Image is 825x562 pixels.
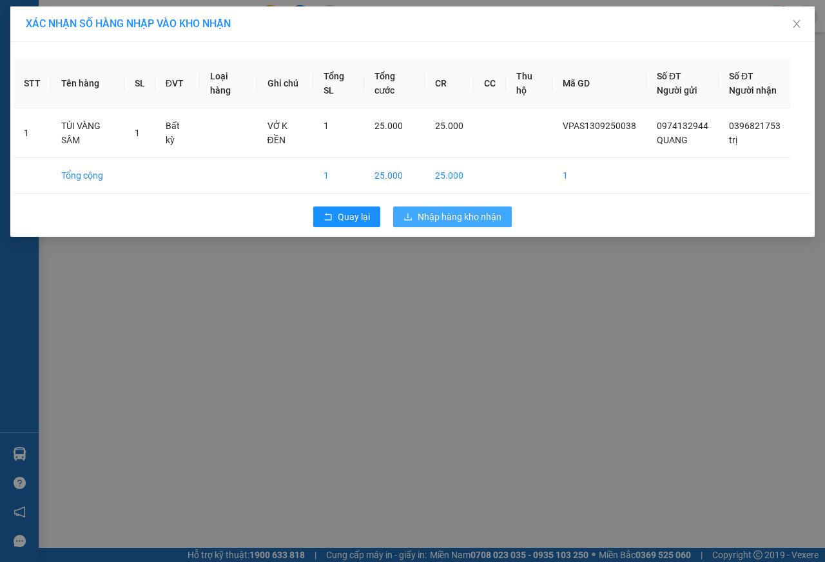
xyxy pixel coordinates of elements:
td: Tổng cộng [51,158,124,194]
span: trị [729,135,737,145]
td: 1 [552,158,646,194]
th: Tổng SL [313,59,364,108]
span: VỞ K ĐỀN [267,121,287,145]
span: Nhập hàng kho nhận [418,210,501,224]
span: Hotline: 19001152 [102,57,158,65]
strong: ĐỒNG PHƯỚC [102,7,177,18]
span: Người nhận [729,85,777,95]
th: Loại hàng [200,59,257,108]
th: CC [474,59,506,108]
span: 10:53:36 [DATE] [28,94,79,101]
span: In ngày: [4,94,79,101]
span: download [403,212,412,223]
td: TÚI VÀNG SÂM [51,108,124,158]
span: 0974132944 [657,121,708,131]
th: Tên hàng [51,59,124,108]
span: Số ĐT [657,71,681,81]
span: [PERSON_NAME]: [4,83,137,91]
td: 1 [14,108,51,158]
span: 25.000 [435,121,463,131]
td: 25.000 [425,158,474,194]
th: SL [124,59,155,108]
span: VPAS1309250038 [563,121,636,131]
img: logo [5,8,62,65]
span: QUANG [657,135,688,145]
span: rollback [324,212,333,223]
span: 01 Võ Văn Truyện, KP.1, Phường 2 [102,39,177,55]
span: VPMC1309250003 [64,82,137,92]
th: Ghi chú [257,59,313,108]
button: Close [779,6,815,43]
button: rollbackQuay lại [313,206,380,227]
td: 1 [313,158,364,194]
td: Bất kỳ [155,108,200,158]
th: STT [14,59,51,108]
span: ----------------------------------------- [35,70,158,80]
th: Thu hộ [506,59,552,108]
span: 0396821753 [729,121,781,131]
span: Số ĐT [729,71,753,81]
th: Tổng cước [364,59,425,108]
th: Mã GD [552,59,646,108]
span: 1 [135,128,140,138]
span: Người gửi [657,85,697,95]
th: CR [425,59,474,108]
td: 25.000 [364,158,425,194]
span: XÁC NHẬN SỐ HÀNG NHẬP VÀO KHO NHẬN [26,17,231,30]
button: downloadNhập hàng kho nhận [393,206,512,227]
span: 1 [324,121,329,131]
span: Quay lại [338,210,370,224]
th: ĐVT [155,59,200,108]
span: Bến xe [GEOGRAPHIC_DATA] [102,21,173,37]
span: close [791,19,802,29]
span: 25.000 [374,121,403,131]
